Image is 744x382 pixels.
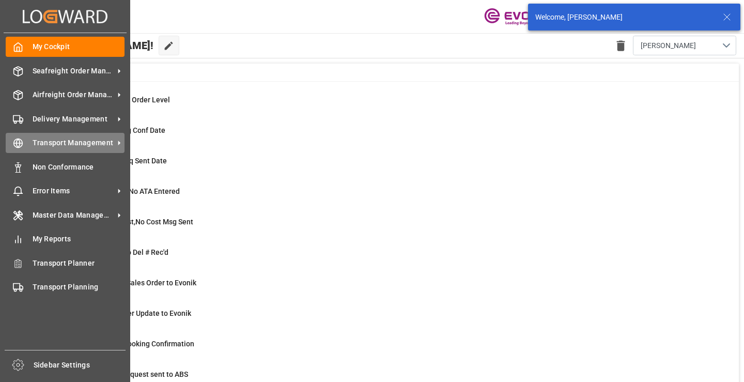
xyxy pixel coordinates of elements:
button: open menu [633,36,736,55]
a: Transport Planner [6,253,125,273]
span: Transport Planner [33,258,125,269]
span: Error Sales Order Update to Evonik [79,309,191,317]
a: My Cockpit [6,37,125,57]
a: 31ETD>3 Days Past,No Cost Msg SentShipment [53,217,726,238]
span: My Reports [33,234,125,245]
a: My Reports [6,229,125,249]
span: Seafreight Order Management [33,66,114,77]
a: 40ABS: No Init Bkg Conf DateShipment [53,125,726,147]
a: 25ABS: Missing Booking ConfirmationShipment [53,339,726,360]
span: Sidebar Settings [34,360,126,371]
a: 8ABS: No Bkg Req Sent DateShipment [53,156,726,177]
span: [PERSON_NAME] [641,40,696,51]
a: 0MOT Missing at Order LevelSales Order-IVPO [53,95,726,116]
span: Delivery Management [33,114,114,125]
a: 1Error on Initial Sales Order to EvonikShipment [53,278,726,299]
span: Pending Bkg Request sent to ABS [79,370,188,378]
div: Welcome, [PERSON_NAME] [535,12,713,23]
img: Evonik-brand-mark-Deep-Purple-RGB.jpeg_1700498283.jpeg [484,8,551,26]
span: Error Items [33,186,114,196]
span: Transport Planning [33,282,125,293]
a: Transport Planning [6,277,125,297]
a: Non Conformance [6,157,125,177]
span: Error on Initial Sales Order to Evonik [79,279,196,287]
a: 5ETD < 3 Days,No Del # Rec'dShipment [53,247,726,269]
span: Hello [PERSON_NAME]! [42,36,153,55]
a: 13ETA > 10 Days , No ATA EnteredShipment [53,186,726,208]
span: ETD>3 Days Past,No Cost Msg Sent [79,218,193,226]
span: Transport Management [33,137,114,148]
span: Master Data Management [33,210,114,221]
span: Non Conformance [33,162,125,173]
span: ABS: Missing Booking Confirmation [79,340,194,348]
span: Airfreight Order Management [33,89,114,100]
span: My Cockpit [33,41,125,52]
a: 0Error Sales Order Update to EvonikShipment [53,308,726,330]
